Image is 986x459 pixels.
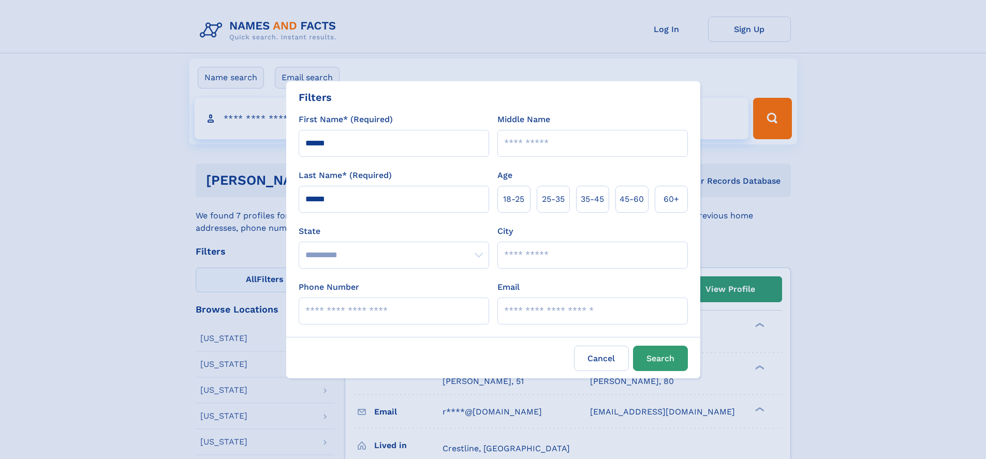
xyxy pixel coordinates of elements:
span: 45‑60 [620,193,644,205]
label: Middle Name [497,113,550,126]
span: 60+ [664,193,679,205]
span: 18‑25 [503,193,524,205]
label: First Name* (Required) [299,113,393,126]
label: Phone Number [299,281,359,293]
label: Email [497,281,520,293]
label: Age [497,169,512,182]
label: Last Name* (Required) [299,169,392,182]
button: Search [633,346,688,371]
div: Filters [299,90,332,105]
span: 35‑45 [581,193,604,205]
label: State [299,225,489,238]
span: 25‑35 [542,193,565,205]
label: City [497,225,513,238]
label: Cancel [574,346,629,371]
